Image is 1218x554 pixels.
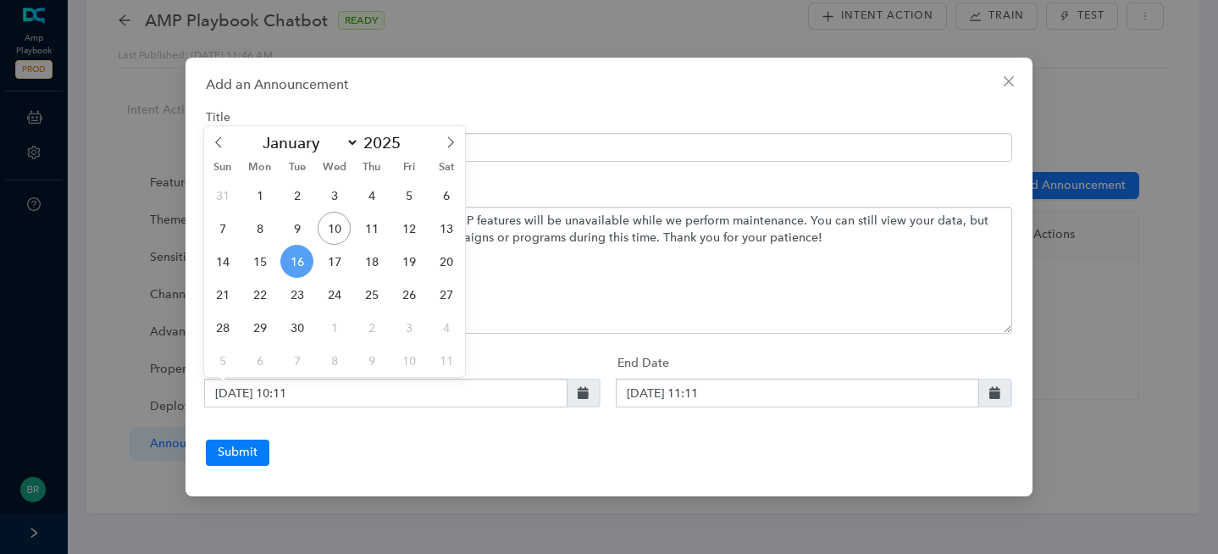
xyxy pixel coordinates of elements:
[280,344,313,377] span: October 7, 2025
[429,179,462,212] span: September 6, 2025
[355,245,388,278] span: September 18, 2025
[241,162,279,173] span: Mon
[392,278,425,311] span: September 26, 2025
[254,132,359,153] select: Month
[355,278,388,311] span: September 25, 2025
[280,212,313,245] span: September 9, 2025
[318,245,351,278] span: September 17, 2025
[359,133,415,152] input: Year
[390,162,428,173] span: Fri
[318,311,351,344] span: October 1, 2025
[318,179,351,212] span: September 3, 2025
[243,245,276,278] span: September 15, 2025
[206,75,1012,95] div: Add an Announcement
[318,212,351,245] span: September 10, 2025
[429,245,462,278] span: September 20, 2025
[616,379,979,407] input: yyyy-MM-dd HH:mm
[206,179,239,212] span: August 31, 2025
[429,311,462,344] span: October 4, 2025
[428,162,465,173] span: Sat
[318,344,351,377] span: October 8, 2025
[429,344,462,377] span: October 11, 2025
[243,344,276,377] span: October 6, 2025
[316,162,353,173] span: Wed
[355,311,388,344] span: October 2, 2025
[206,440,269,465] button: Submit
[392,245,425,278] span: September 19, 2025
[429,278,462,311] span: September 27, 2025
[318,278,351,311] span: September 24, 2025
[355,344,388,377] span: October 9, 2025
[204,162,241,173] span: Sun
[355,179,388,212] span: September 4, 2025
[392,311,425,344] span: October 3, 2025
[206,344,239,377] span: October 5, 2025
[280,245,313,278] span: September 16, 2025
[206,102,230,133] label: Title
[995,68,1022,95] button: Close
[206,245,239,278] span: September 14, 2025
[206,278,239,311] span: September 21, 2025
[243,278,276,311] span: September 22, 2025
[280,311,313,344] span: September 30, 2025
[392,212,425,245] span: September 12, 2025
[392,179,425,212] span: September 5, 2025
[280,278,313,311] span: September 23, 2025
[1002,75,1016,88] span: close
[206,212,239,245] span: September 7, 2025
[280,179,313,212] span: September 2, 2025
[204,379,567,407] input: yyyy-MM-dd HH:mm
[206,311,239,344] span: September 28, 2025
[353,162,390,173] span: Thu
[243,311,276,344] span: September 29, 2025
[617,347,669,379] label: End Date
[243,179,276,212] span: September 1, 2025
[392,344,425,377] span: October 10, 2025
[243,212,276,245] span: September 8, 2025
[279,162,316,173] span: Tue
[355,212,388,245] span: September 11, 2025
[429,212,462,245] span: September 13, 2025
